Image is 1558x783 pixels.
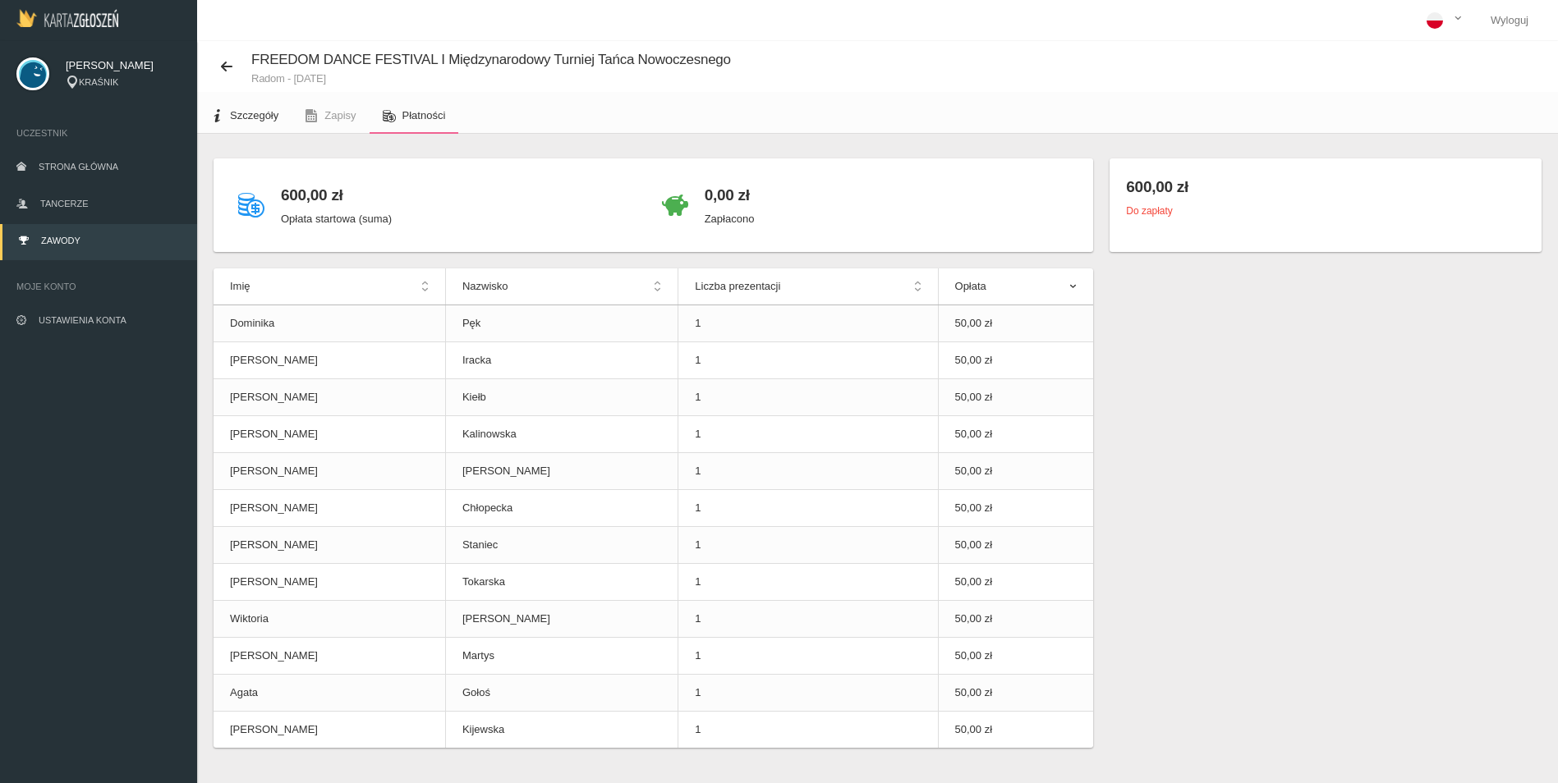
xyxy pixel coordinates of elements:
a: Płatności [370,98,459,134]
td: 50,00 zł [938,712,1093,749]
td: 50,00 zł [938,379,1093,416]
td: [PERSON_NAME] [214,379,445,416]
td: Chłopecka [445,490,678,527]
td: [PERSON_NAME] [214,490,445,527]
small: Radom - [DATE] [251,73,731,84]
span: FREEDOM DANCE FESTIVAL I Międzynarodowy Turniej Tańca Nowoczesnego [251,52,731,67]
td: [PERSON_NAME] [214,527,445,564]
span: Moje konto [16,278,181,295]
td: Pęk [445,305,678,342]
img: Logo [16,9,118,27]
td: [PERSON_NAME] [214,564,445,601]
div: KRAŚNIK [66,76,181,89]
span: Płatności [402,109,446,121]
td: 1 [678,379,938,416]
td: [PERSON_NAME] [445,601,678,638]
p: Opłata startowa (suma) [281,211,392,227]
td: 1 [678,712,938,749]
span: Tancerze [40,199,88,208]
span: Strona główna [39,162,118,172]
td: 50,00 zł [938,453,1093,490]
td: 50,00 zł [938,342,1093,379]
td: 50,00 zł [938,638,1093,675]
td: [PERSON_NAME] [214,712,445,749]
td: 1 [678,638,938,675]
h4: 600,00 zł [1126,175,1525,199]
td: 50,00 zł [938,601,1093,638]
td: 1 [678,601,938,638]
small: Do zapłaty [1126,205,1172,217]
td: 50,00 zł [938,416,1093,453]
th: Nazwisko [445,268,678,305]
td: Tokarska [445,564,678,601]
td: 1 [678,416,938,453]
td: 1 [678,342,938,379]
td: [PERSON_NAME] [214,342,445,379]
td: Wiktoria [214,601,445,638]
span: Ustawienia konta [39,315,126,325]
td: Martys [445,638,678,675]
td: Dominika [214,305,445,342]
td: Staniec [445,527,678,564]
th: Opłata [938,268,1093,305]
h4: 600,00 zł [281,183,392,207]
span: Zawody [41,236,80,245]
td: Kalinowska [445,416,678,453]
img: svg [16,57,49,90]
td: 1 [678,453,938,490]
span: Szczegóły [230,109,278,121]
th: Imię [214,268,445,305]
td: Gołoś [445,675,678,712]
span: [PERSON_NAME] [66,57,181,74]
td: Kijewska [445,712,678,749]
td: 50,00 zł [938,305,1093,342]
td: 50,00 zł [938,675,1093,712]
td: 50,00 zł [938,527,1093,564]
a: Zapisy [292,98,369,134]
p: Zapłacono [705,211,755,227]
td: [PERSON_NAME] [214,638,445,675]
td: 1 [678,675,938,712]
th: Liczba prezentacji [678,268,938,305]
td: 1 [678,490,938,527]
span: Uczestnik [16,125,181,141]
td: Iracka [445,342,678,379]
td: [PERSON_NAME] [214,453,445,490]
h4: 0,00 zł [705,183,755,207]
td: 1 [678,527,938,564]
td: 1 [678,564,938,601]
span: Zapisy [324,109,356,121]
td: 50,00 zł [938,564,1093,601]
a: Szczegóły [197,98,292,134]
td: 50,00 zł [938,490,1093,527]
td: Agata [214,675,445,712]
td: 1 [678,305,938,342]
td: Kiełb [445,379,678,416]
td: [PERSON_NAME] [445,453,678,490]
td: [PERSON_NAME] [214,416,445,453]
